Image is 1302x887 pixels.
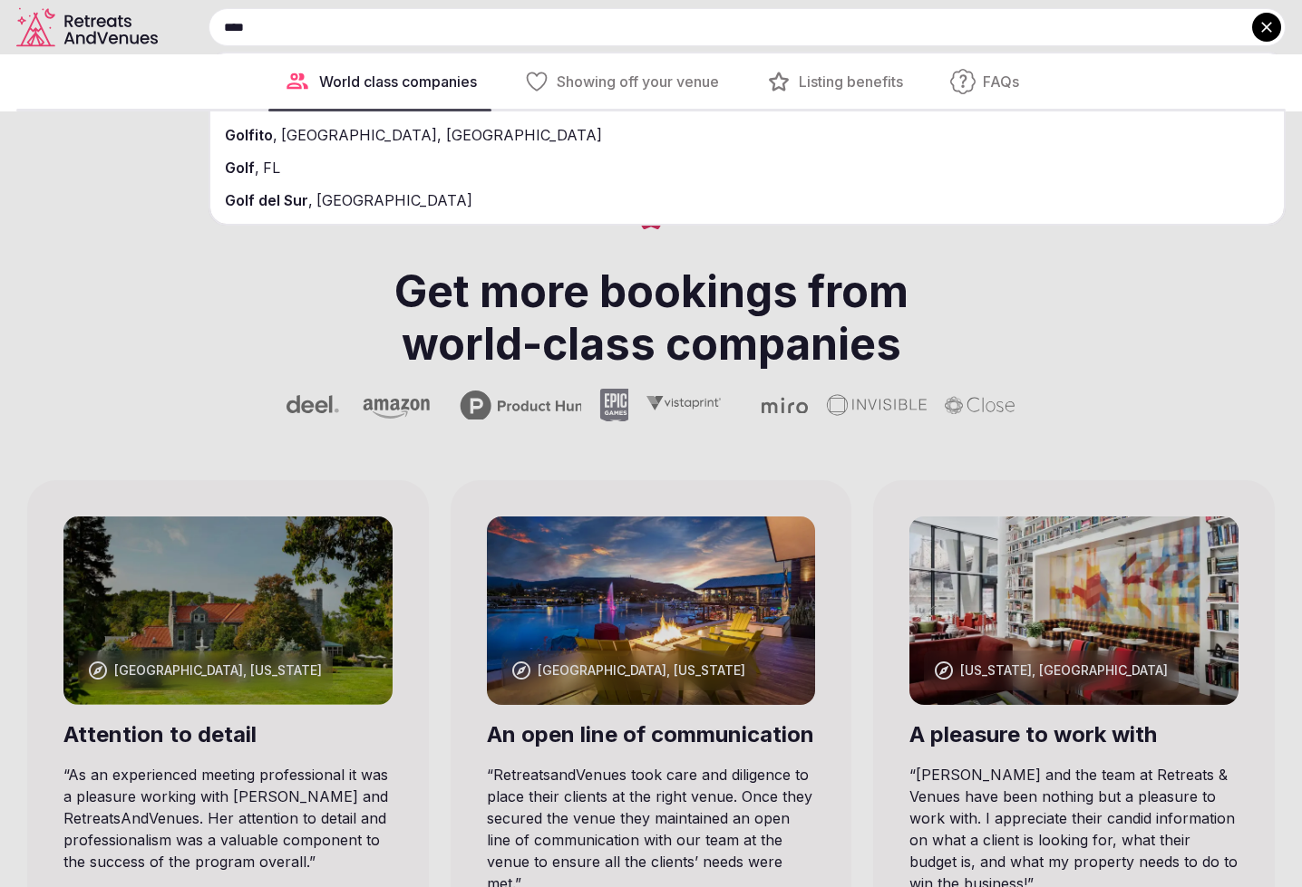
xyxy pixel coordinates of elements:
button: Showing off your venue [510,54,734,109]
button: World class companies [268,54,491,109]
div: , [210,53,1284,86]
span: Golf [225,159,255,177]
button: Listing benefits [752,54,918,109]
div: , [210,151,1284,184]
span: Golfito [225,126,273,144]
span: FL [259,159,280,177]
span: [GEOGRAPHIC_DATA], [GEOGRAPHIC_DATA] [277,126,602,144]
div: , [210,184,1284,217]
p: How can we help? [36,159,326,190]
button: Messages [181,565,363,638]
span: FAQs [983,72,1019,92]
div: , [210,119,1284,151]
button: FAQs [936,54,1034,109]
span: [GEOGRAPHIC_DATA] [313,191,472,209]
span: World class companies [319,72,477,92]
span: Home [70,611,111,623]
span: Listing benefits [799,72,903,92]
span: Messages [241,611,304,623]
span: Showing off your venue [557,72,719,92]
div: Close [312,29,345,62]
img: Profile image for Matt [247,29,283,65]
img: logo [36,34,65,63]
span: Golf del Sur [225,191,308,209]
p: Hi there 👋 [36,129,326,159]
